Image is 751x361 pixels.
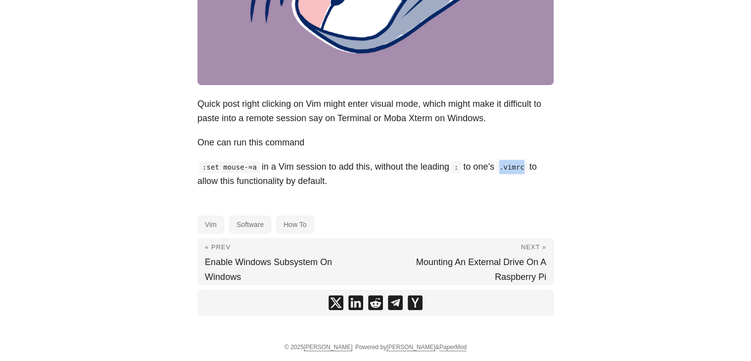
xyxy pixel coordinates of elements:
a: share How To Right Click To Paste In Vim on linkedin [348,295,363,310]
span: « Prev [205,243,231,251]
code: .vimrc [496,161,527,173]
a: [PERSON_NAME] [304,344,353,351]
a: Vim [197,216,224,233]
span: Powered by & [355,344,467,351]
a: How To [276,216,314,233]
p: Quick post right clicking on Vim might enter visual mode, which might make it difficult to paste ... [197,97,554,126]
code: : [451,161,461,173]
a: share How To Right Click To Paste In Vim on ycombinator [408,295,422,310]
span: © 2025 [284,344,353,351]
p: in a Vim session to add this, without the leading to one’s to allow this functionality by default. [197,160,554,188]
span: Enable Windows Subsystem On Windows [205,257,332,282]
span: Next » [521,243,546,251]
a: PaperMod [439,344,467,351]
a: [PERSON_NAME] [386,344,435,351]
a: « Prev Enable Windows Subsystem On Windows [198,239,375,284]
a: share How To Right Click To Paste In Vim on x [329,295,343,310]
a: share How To Right Click To Paste In Vim on reddit [368,295,383,310]
a: Next » Mounting An External Drive On A Raspberry Pi [375,239,553,284]
code: :set mouse-=a [199,161,260,173]
p: One can run this command [197,135,554,150]
span: Mounting An External Drive On A Raspberry Pi [416,257,546,282]
a: share How To Right Click To Paste In Vim on telegram [388,295,403,310]
a: Software [229,216,271,233]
